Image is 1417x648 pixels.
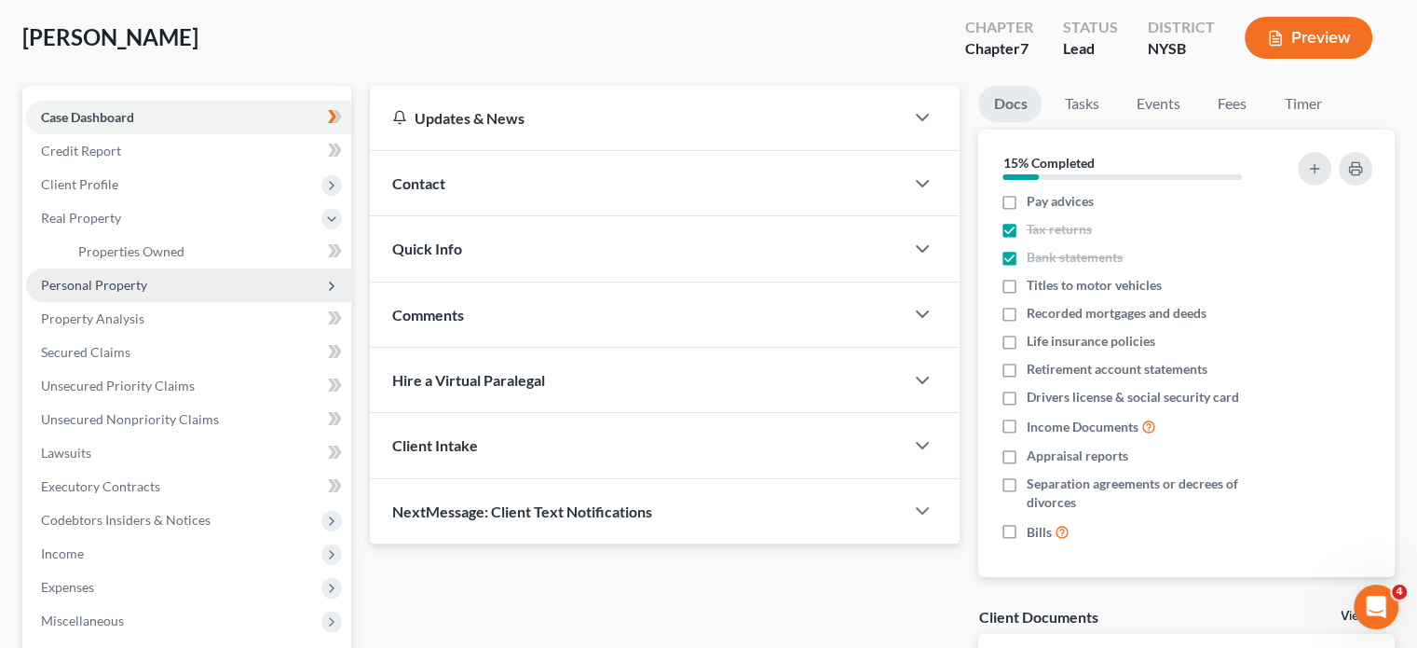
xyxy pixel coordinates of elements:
[41,310,144,326] span: Property Analysis
[392,436,478,454] span: Client Intake
[41,176,118,192] span: Client Profile
[978,607,1097,627] div: Client Documents
[392,174,445,192] span: Contact
[41,143,121,159] span: Credit Report
[1027,418,1138,436] span: Income Documents
[26,436,351,470] a: Lawsuits
[26,101,351,134] a: Case Dashboard
[1027,360,1207,379] span: Retirement account statements
[1269,86,1336,122] a: Timer
[1354,585,1398,629] iframe: Intercom live chat
[1121,86,1194,122] a: Events
[392,503,652,520] span: NextMessage: Client Text Notifications
[26,302,351,336] a: Property Analysis
[1027,475,1274,512] span: Separation agreements or decrees of divorces
[1063,17,1118,38] div: Status
[1245,17,1372,59] button: Preview
[1020,39,1029,57] span: 7
[1341,610,1387,623] a: View All
[41,445,91,461] span: Lawsuits
[41,277,147,293] span: Personal Property
[965,38,1033,60] div: Chapter
[1027,447,1128,465] span: Appraisal reports
[965,17,1033,38] div: Chapter
[26,134,351,168] a: Credit Report
[41,378,195,393] span: Unsecured Priority Claims
[26,470,351,503] a: Executory Contracts
[1027,220,1092,239] span: Tax returns
[41,411,219,427] span: Unsecured Nonpriority Claims
[41,579,94,595] span: Expenses
[41,478,160,494] span: Executory Contracts
[1027,276,1162,295] span: Titles to motor vehicles
[41,210,121,226] span: Real Property
[41,344,130,360] span: Secured Claims
[1027,523,1052,542] span: Bills
[1002,155,1094,171] strong: 15% Completed
[22,23,198,50] span: [PERSON_NAME]
[78,243,184,259] span: Properties Owned
[1027,192,1094,211] span: Pay advices
[1027,388,1239,407] span: Drivers license & social security card
[1148,17,1215,38] div: District
[392,240,462,257] span: Quick Info
[1148,38,1215,60] div: NYSB
[26,336,351,369] a: Secured Claims
[392,306,464,324] span: Comments
[41,545,84,561] span: Income
[1063,38,1118,60] div: Lead
[41,109,134,125] span: Case Dashboard
[26,369,351,403] a: Unsecured Priority Claims
[392,108,881,128] div: Updates & News
[1027,332,1155,351] span: Life insurance policies
[1027,248,1123,267] span: Bank statements
[41,512,211,528] span: Codebtors Insiders & Notices
[1049,86,1113,122] a: Tasks
[1202,86,1261,122] a: Fees
[26,403,351,436] a: Unsecured Nonpriority Claims
[41,613,124,628] span: Miscellaneous
[1392,585,1407,600] span: 4
[63,235,351,269] a: Properties Owned
[978,86,1042,122] a: Docs
[1027,304,1206,323] span: Recorded mortgages and deeds
[392,371,545,389] span: Hire a Virtual Paralegal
